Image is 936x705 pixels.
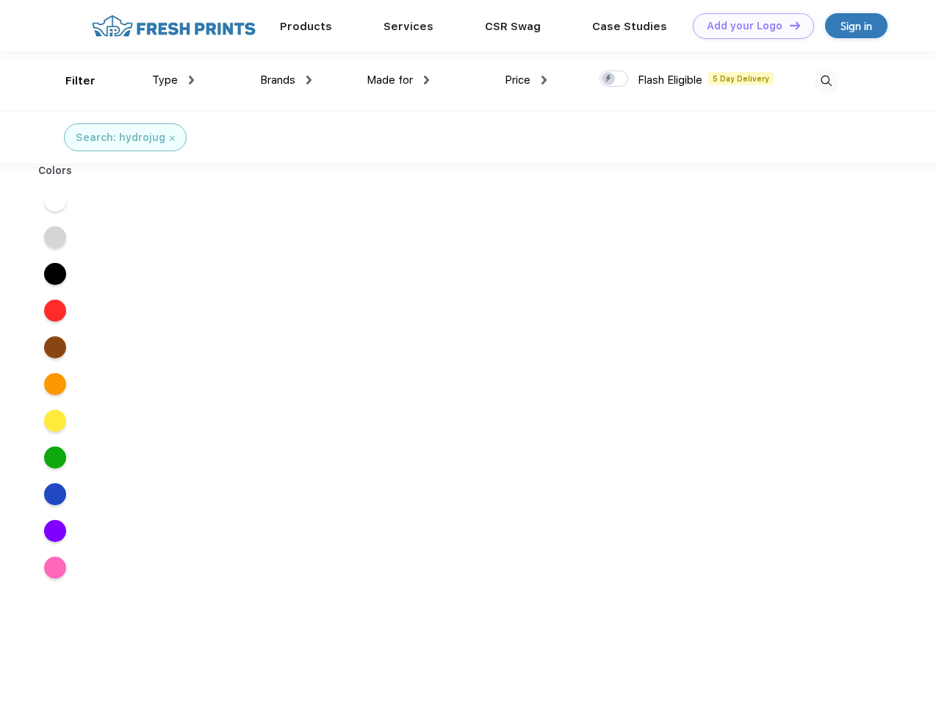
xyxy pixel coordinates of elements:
[638,73,702,87] span: Flash Eligible
[424,76,429,84] img: dropdown.png
[708,72,774,85] span: 5 Day Delivery
[814,69,838,93] img: desktop_search.svg
[541,76,547,84] img: dropdown.png
[27,163,84,178] div: Colors
[87,13,260,39] img: fo%20logo%202.webp
[76,130,165,145] div: Search: hydrojug
[280,20,332,33] a: Products
[306,76,312,84] img: dropdown.png
[825,13,888,38] a: Sign in
[367,73,413,87] span: Made for
[505,73,530,87] span: Price
[65,73,96,90] div: Filter
[707,20,782,32] div: Add your Logo
[152,73,178,87] span: Type
[840,18,872,35] div: Sign in
[260,73,295,87] span: Brands
[790,21,800,29] img: DT
[189,76,194,84] img: dropdown.png
[170,136,175,141] img: filter_cancel.svg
